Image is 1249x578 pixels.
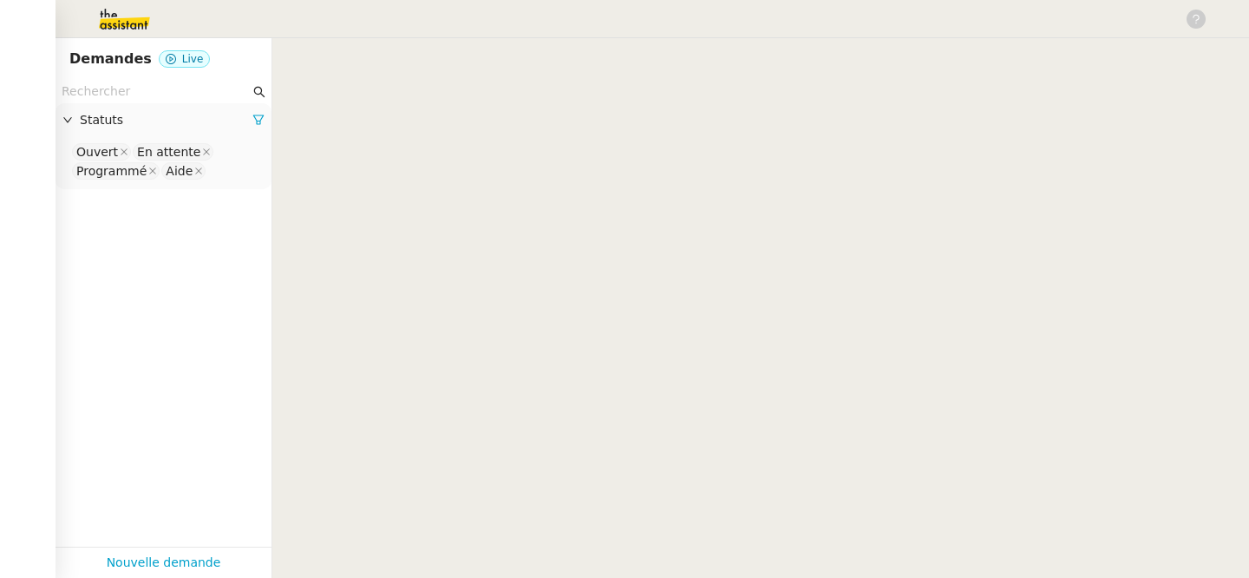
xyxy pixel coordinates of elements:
[137,144,200,160] div: En attente
[80,110,252,130] span: Statuts
[72,162,160,180] nz-select-item: Programmé
[107,553,221,573] a: Nouvelle demande
[76,144,118,160] div: Ouvert
[166,163,193,179] div: Aide
[182,53,204,65] span: Live
[56,103,271,137] div: Statuts
[133,143,213,161] nz-select-item: En attente
[161,162,206,180] nz-select-item: Aide
[62,82,250,102] input: Rechercher
[72,143,131,161] nz-select-item: Ouvert
[76,163,147,179] div: Programmé
[69,47,152,71] nz-page-header-title: Demandes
